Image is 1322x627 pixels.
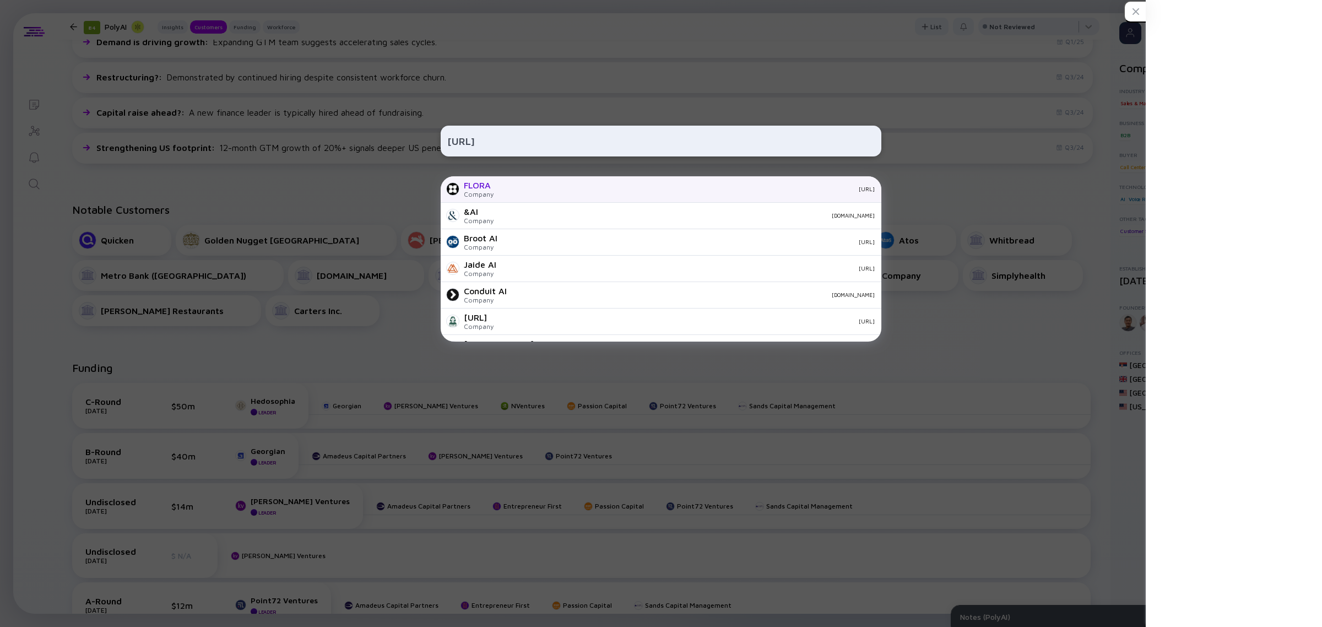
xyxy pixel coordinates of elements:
[502,186,875,192] div: [URL]
[464,207,494,217] div: &AI
[464,269,496,278] div: Company
[464,312,494,322] div: [URL]
[502,212,875,219] div: [DOMAIN_NAME]
[502,318,875,325] div: [URL]
[464,296,507,304] div: Company
[464,339,534,349] div: [PERSON_NAME]
[464,180,494,190] div: FLORA
[464,286,507,296] div: Conduit AI
[516,291,875,298] div: [DOMAIN_NAME]
[447,131,875,151] input: Search Company or Investor...
[464,233,497,243] div: Broot AI
[506,239,875,245] div: [URL]
[464,217,494,225] div: Company
[464,322,494,331] div: Company
[464,190,494,198] div: Company
[464,260,496,269] div: Jaide AI
[505,265,875,272] div: [URL]
[464,243,497,251] div: Company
